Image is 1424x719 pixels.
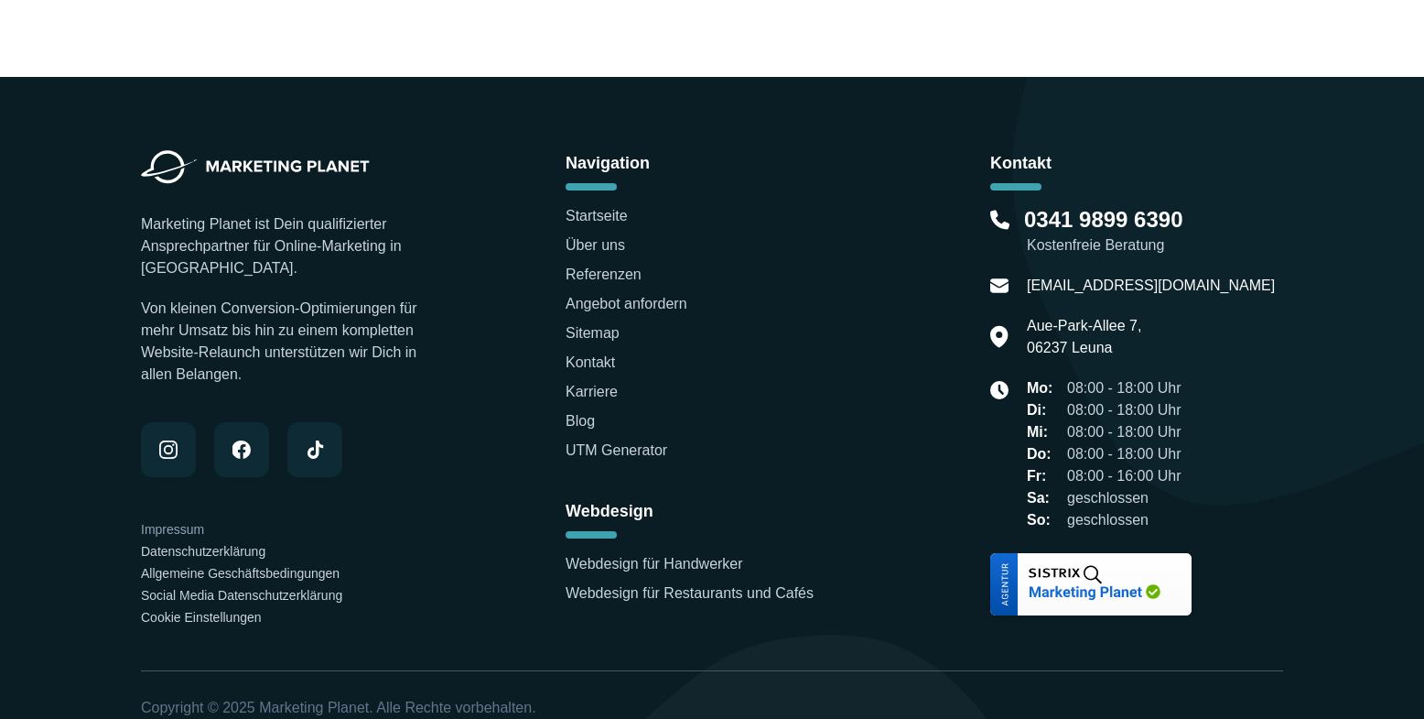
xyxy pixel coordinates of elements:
[141,544,265,559] a: Datenschutzerklärung
[566,354,615,370] a: Kontakt
[990,381,1009,399] img: Uhr-Icon
[990,205,1009,234] img: Telefon Icon
[141,566,340,581] a: Allgemeine Geschäftsbedingungen
[1027,377,1181,399] li: 08:00 - 18:00 Uhr
[1027,487,1056,509] span: Sa:
[141,298,434,386] p: Von kleinen Conversion-Optimierungen für mehr Umsatz bis hin zu einem kompletten Website-Relaunch...
[1027,465,1181,487] li: 08:00 - 16:00 Uhr
[990,315,1009,359] img: Standort-Icon
[1027,377,1056,399] span: Mo:
[1024,205,1183,234] a: 0341 9899 6390
[990,275,1009,297] img: E-Mail Icon
[566,150,858,176] h6: Navigation
[566,296,687,311] a: Angebot anfordern
[141,522,204,537] a: Impressum
[566,442,667,458] a: UTM Generator
[232,441,251,459] img: Marketing Planet auf Facebook
[1027,275,1275,297] a: [EMAIL_ADDRESS][DOMAIN_NAME]
[1027,421,1181,443] li: 08:00 - 18:00 Uhr
[1027,443,1181,465] li: 08:00 - 18:00 Uhr
[287,422,342,477] a: Folge Marketing Planet auf TikTok
[1027,234,1283,256] small: Kostenfreie Beratung
[306,441,324,459] img: Marketing Planet auf TikTok
[1027,465,1056,487] span: Fr:
[1027,443,1056,465] span: Do:
[566,237,625,253] a: Über uns
[566,267,642,282] a: Referenzen
[566,325,620,341] a: Sitemap
[141,422,196,477] a: Folge Marketing Planet auf Instagram
[141,150,370,185] img: Marketing Planet - Webdesign, Website Entwicklung und SEO
[141,213,434,279] p: Marketing Planet ist Dein qualifizierter Ansprechpartner für Online-Marketing in [GEOGRAPHIC_DATA].
[1027,509,1181,531] li: geschlossen
[1027,399,1056,421] span: Di:
[566,208,628,223] a: Startseite
[159,441,178,459] img: Marketing Planet auf Instagram
[1027,399,1181,421] li: 08:00 - 18:00 Uhr
[1027,509,1056,531] span: So:
[566,413,595,429] a: Blog
[1027,315,1141,359] p: Aue-Park-Allee 7, 06237 Leuna
[566,556,743,572] a: Webdesign für Handwerker
[141,588,342,603] a: Social Media Datenschutzerklärung
[566,384,618,399] a: Karriere
[566,585,814,601] a: Webdesign für Restaurants und Cafés
[214,422,269,477] a: Folge Marketing Planet auf Facebook
[141,697,1283,719] p: Copyright © 2025 Marketing Planet. Alle Rechte vorbehalten.
[1027,487,1181,509] li: geschlossen
[566,498,858,524] h6: Webdesign
[141,608,262,626] button: Cookie Einstellungen
[990,150,1283,176] h6: Kontakt
[1027,421,1056,443] span: Mi:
